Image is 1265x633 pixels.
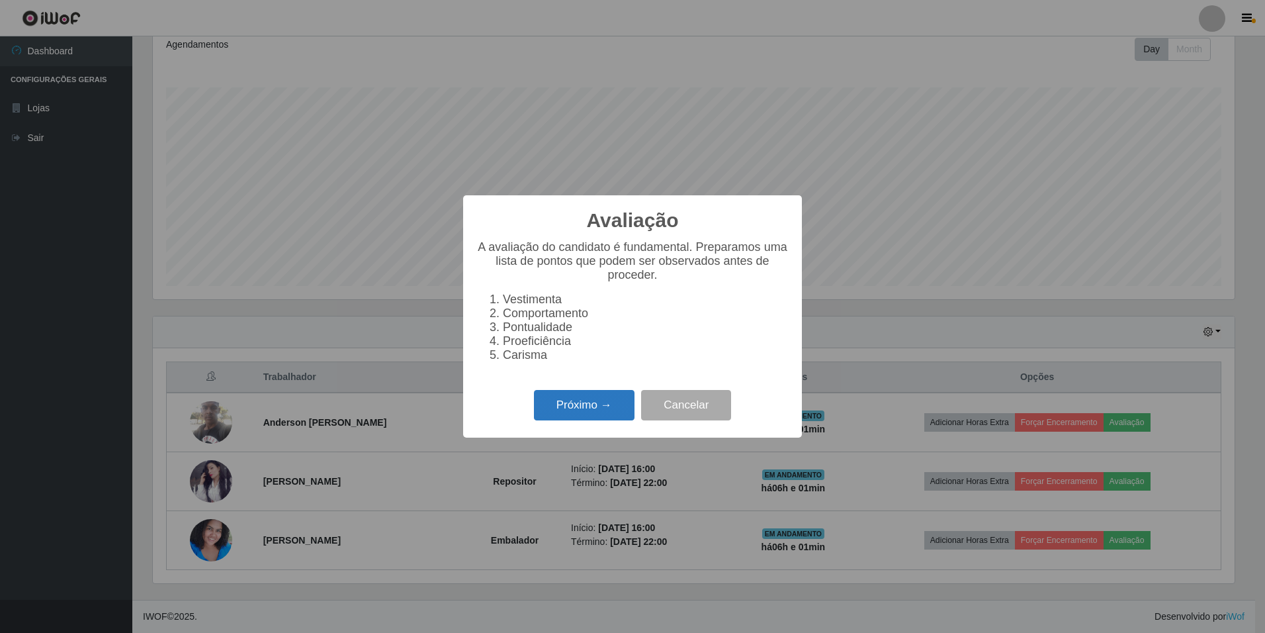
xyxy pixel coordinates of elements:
[503,320,789,334] li: Pontualidade
[641,390,731,421] button: Cancelar
[534,390,634,421] button: Próximo →
[476,240,789,282] p: A avaliação do candidato é fundamental. Preparamos uma lista de pontos que podem ser observados a...
[503,307,789,320] li: Comportamento
[503,334,789,348] li: Proeficiência
[587,209,679,232] h2: Avaliação
[503,293,789,307] li: Vestimenta
[503,348,789,362] li: Carisma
